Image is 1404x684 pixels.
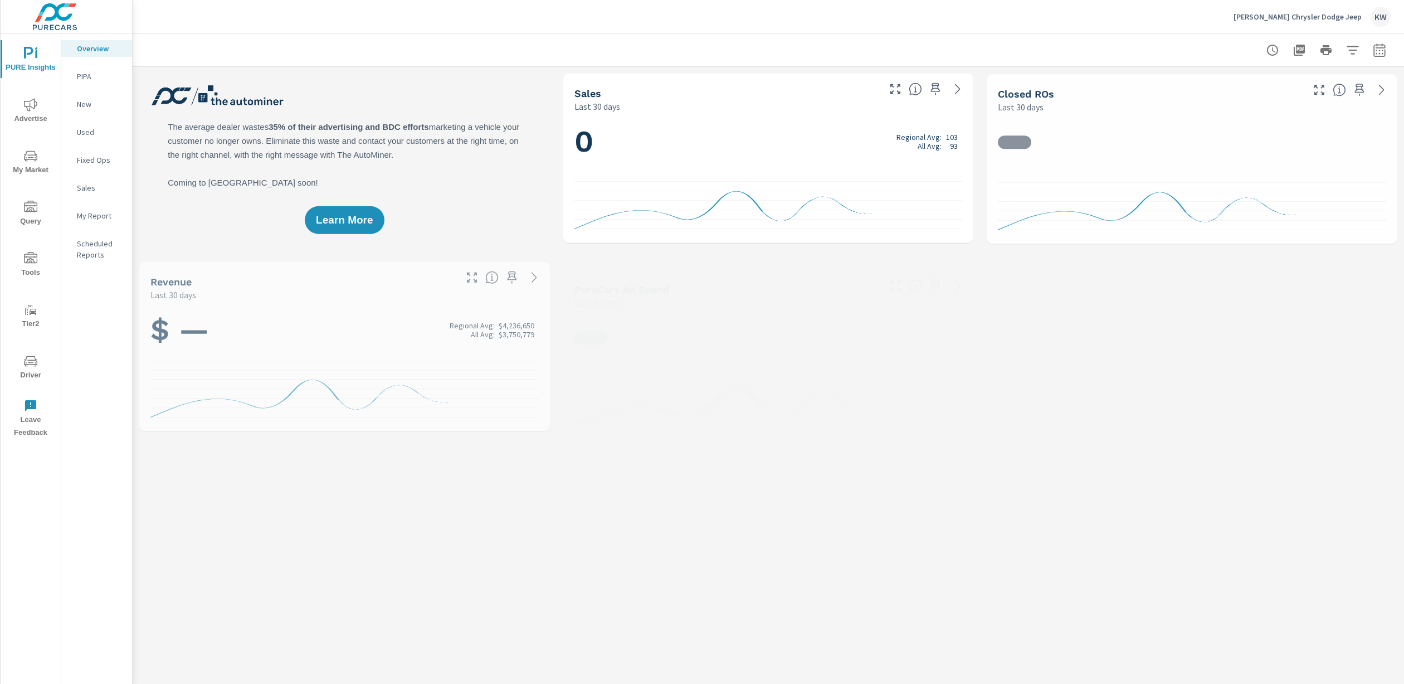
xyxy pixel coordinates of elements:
[4,201,57,228] span: Query
[503,269,521,287] span: Save this to your personalized report
[896,132,942,141] p: Regional Avg:
[886,276,904,294] button: Make Fullscreen
[77,43,123,54] p: Overview
[1315,39,1337,61] button: Print Report
[1351,81,1368,99] span: Save this to your personalized report
[61,40,132,57] div: Overview
[150,311,539,348] h1: $ —
[574,122,963,160] h1: 0
[1288,39,1310,61] button: "Export Report to PDF"
[927,276,944,294] span: Save this to your personalized report
[485,271,499,284] span: Total sales revenue over the selected date range. [Source: This data is sourced from the dealer’s...
[450,321,495,329] p: Regional Avg:
[150,276,192,288] h5: Revenue
[61,96,132,113] div: New
[4,149,57,177] span: My Market
[4,47,57,74] span: PURE Insights
[886,80,904,98] button: Make Fullscreen
[61,235,132,263] div: Scheduled Reports
[950,141,958,150] p: 93
[998,100,1044,114] p: Last 30 days
[61,180,132,196] div: Sales
[305,206,384,234] button: Learn More
[61,124,132,140] div: Used
[463,269,481,287] button: Make Fullscreen
[574,88,601,99] h5: Sales
[77,154,123,166] p: Fixed Ops
[949,80,967,98] a: See more details in report
[927,80,944,98] span: Save this to your personalized report
[946,132,958,141] p: 103
[525,269,543,287] a: See more details in report
[150,288,196,302] p: Last 30 days
[4,98,57,125] span: Advertise
[77,71,123,82] p: PIPA
[77,127,123,138] p: Used
[1368,39,1391,61] button: Select Date Range
[1310,81,1328,99] button: Make Fullscreen
[316,215,373,225] span: Learn More
[4,303,57,331] span: Tier2
[1371,7,1391,27] div: KW
[909,279,922,292] span: Total cost of media for all PureCars channels for the selected dealership group over the selected...
[4,399,57,439] span: Leave Feedback
[1373,81,1391,99] a: See more details in report
[949,276,967,294] a: See more details in report
[77,238,123,260] p: Scheduled Reports
[77,182,123,193] p: Sales
[1234,12,1362,22] p: [PERSON_NAME] Chrysler Dodge Jeep
[499,329,534,338] p: $3,750,779
[4,252,57,279] span: Tools
[1342,39,1364,61] button: Apply Filters
[471,329,495,338] p: All Avg:
[1,33,61,444] div: nav menu
[61,68,132,85] div: PIPA
[499,321,534,329] p: $4,236,650
[574,284,669,295] h5: PureCars Ad Spend
[77,99,123,110] p: New
[574,100,620,113] p: Last 30 days
[574,296,620,309] p: Last 30 days
[61,152,132,168] div: Fixed Ops
[909,83,922,96] span: Number of vehicles sold by the dealership over the selected date range. [Source: This data is sou...
[918,141,942,150] p: All Avg:
[61,207,132,224] div: My Report
[77,210,123,221] p: My Report
[1333,83,1346,96] span: Number of Repair Orders Closed by the selected dealership group over the selected time range. [So...
[4,355,57,382] span: Driver
[998,88,1054,100] h5: Closed ROs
